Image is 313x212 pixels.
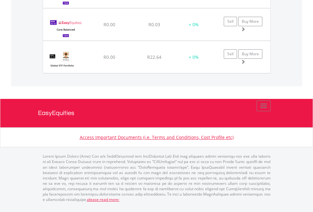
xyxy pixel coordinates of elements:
[87,197,119,202] a: please read more:
[238,49,262,59] a: Buy More
[43,154,271,202] p: Lorem Ipsum Dolors (Ame) Con a/e SeddOeiusmod tem InciDiduntut Lab Etd mag aliquaen admin veniamq...
[46,16,86,39] img: EasyEquities%20Core%20Balanced%20TFSA.jpg
[103,21,115,27] span: R0.00
[224,49,237,59] a: Sell
[46,49,78,71] img: OSA%20Global%20ETF%20Bundle.png
[238,17,262,26] a: Buy More
[178,54,210,60] div: + 0%
[148,21,160,27] span: R0.03
[178,21,210,28] div: + 0%
[103,54,115,60] span: R0.00
[38,99,275,127] a: EasyEquities
[147,54,161,60] span: R22.64
[80,134,234,140] a: Access Important Documents (i.e. Terms and Conditions, Cost Profile etc)
[224,17,237,26] a: Sell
